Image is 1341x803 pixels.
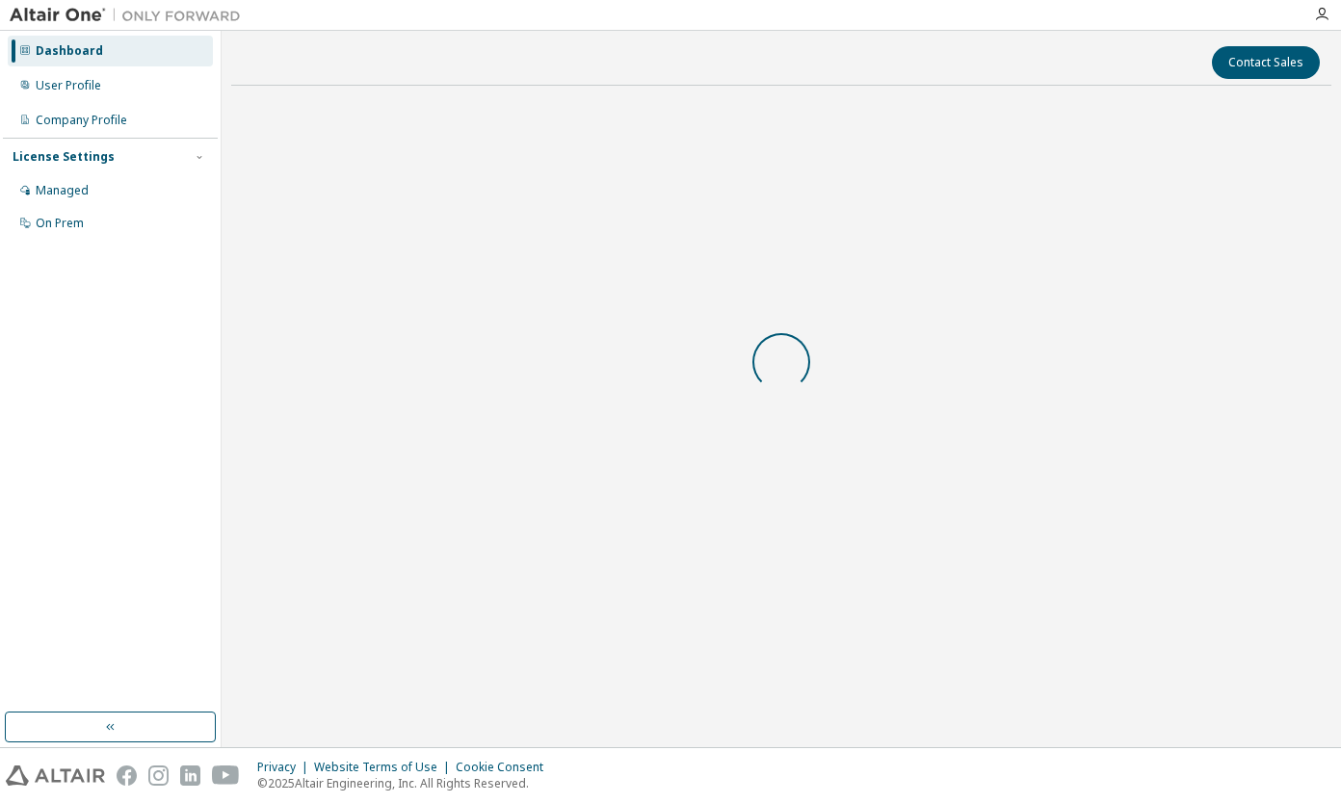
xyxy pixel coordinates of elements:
div: Cookie Consent [456,760,555,775]
img: Altair One [10,6,250,25]
div: Website Terms of Use [314,760,456,775]
img: facebook.svg [117,765,137,786]
p: © 2025 Altair Engineering, Inc. All Rights Reserved. [257,775,555,791]
div: Privacy [257,760,314,775]
div: On Prem [36,216,84,231]
img: linkedin.svg [180,765,200,786]
div: User Profile [36,78,101,93]
div: Managed [36,183,89,198]
img: altair_logo.svg [6,765,105,786]
button: Contact Sales [1212,46,1320,79]
div: License Settings [13,149,115,165]
img: instagram.svg [148,765,169,786]
img: youtube.svg [212,765,240,786]
div: Company Profile [36,113,127,128]
div: Dashboard [36,43,103,59]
